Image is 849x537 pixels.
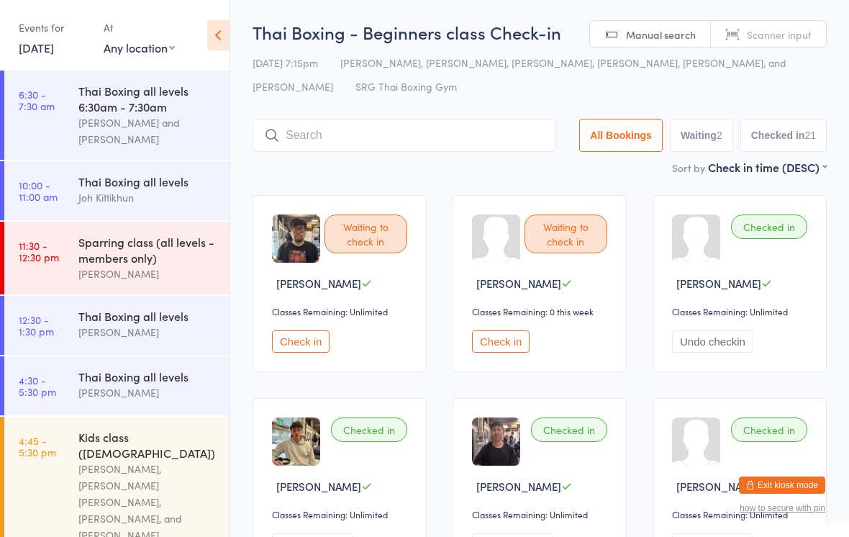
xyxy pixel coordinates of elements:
div: Checked in [531,418,607,442]
span: [PERSON_NAME] [476,276,561,291]
img: image1756708277.png [272,418,320,466]
div: Classes Remaining: Unlimited [272,508,412,520]
a: 4:30 -5:30 pmThai Boxing all levels[PERSON_NAME] [4,356,230,415]
span: [PERSON_NAME] [476,479,561,494]
button: Exit kiosk mode [739,477,825,494]
div: 21 [804,130,816,141]
div: Sparring class (all levels - members only) [78,234,217,266]
span: Manual search [626,27,696,42]
div: Checked in [331,418,407,442]
div: Classes Remaining: Unlimited [272,305,412,317]
div: Thai Boxing all levels 6:30am - 7:30am [78,83,217,114]
div: Classes Remaining: Unlimited [672,508,812,520]
div: Classes Remaining: 0 this week [472,305,612,317]
div: Classes Remaining: Unlimited [472,508,612,520]
button: Check in [272,330,330,353]
span: Scanner input [747,27,812,42]
div: Kids class ([DEMOGRAPHIC_DATA]) [78,429,217,461]
time: 4:45 - 5:30 pm [19,435,56,458]
div: [PERSON_NAME] [78,384,217,401]
div: Checked in [731,215,807,239]
time: 4:30 - 5:30 pm [19,374,56,397]
div: Any location [104,40,175,55]
img: image1759806276.png [272,215,320,263]
span: [PERSON_NAME] [276,276,361,291]
span: [PERSON_NAME] [276,479,361,494]
div: Classes Remaining: Unlimited [672,305,812,317]
span: [PERSON_NAME], [PERSON_NAME], [PERSON_NAME], [PERSON_NAME], [PERSON_NAME], and [PERSON_NAME] [253,55,786,94]
input: Search [253,119,555,152]
h2: Thai Boxing - Beginners class Check-in [253,20,827,44]
div: Waiting to check in [324,215,407,253]
div: [PERSON_NAME] and [PERSON_NAME] [78,114,217,148]
a: [DATE] [19,40,54,55]
button: Checked in21 [740,119,827,152]
button: how to secure with pin [740,503,825,513]
div: 2 [717,130,722,141]
time: 10:00 - 11:00 am [19,179,58,202]
span: [DATE] 7:15pm [253,55,318,70]
div: Events for [19,16,89,40]
div: Thai Boxing all levels [78,173,217,189]
div: Joh Kittikhun [78,189,217,206]
button: Check in [472,330,530,353]
div: Checked in [731,418,807,442]
a: 12:30 -1:30 pmThai Boxing all levels[PERSON_NAME] [4,296,230,355]
a: 11:30 -12:30 pmSparring class (all levels - members only)[PERSON_NAME] [4,222,230,294]
span: SRG Thai Boxing Gym [355,79,457,94]
time: 12:30 - 1:30 pm [19,314,54,337]
button: Waiting2 [670,119,733,152]
img: image1752273519.png [472,418,520,466]
time: 11:30 - 12:30 pm [19,240,59,263]
button: Undo checkin [672,330,753,353]
div: Check in time (DESC) [708,159,827,175]
span: [PERSON_NAME] [676,479,761,494]
div: Thai Boxing all levels [78,308,217,324]
div: Waiting to check in [525,215,607,253]
div: [PERSON_NAME] [78,266,217,282]
button: All Bookings [579,119,663,152]
div: [PERSON_NAME] [78,324,217,340]
a: 6:30 -7:30 amThai Boxing all levels 6:30am - 7:30am[PERSON_NAME] and [PERSON_NAME] [4,71,230,160]
a: 10:00 -11:00 amThai Boxing all levelsJoh Kittikhun [4,161,230,220]
div: Thai Boxing all levels [78,369,217,384]
span: [PERSON_NAME] [676,276,761,291]
label: Sort by [672,161,705,175]
time: 6:30 - 7:30 am [19,89,55,112]
div: At [104,16,175,40]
